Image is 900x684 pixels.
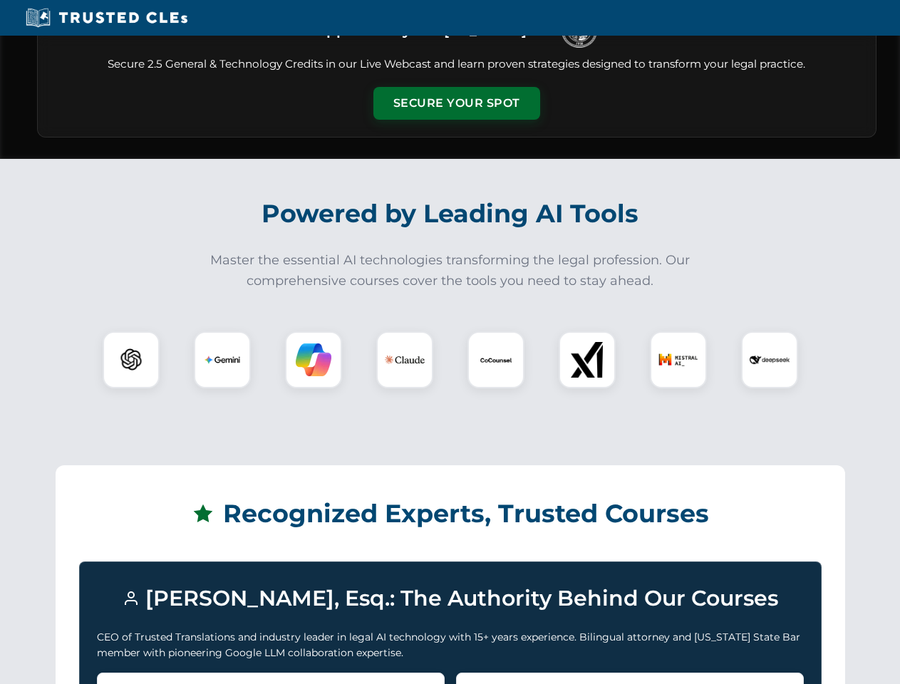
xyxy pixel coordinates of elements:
[103,331,160,388] div: ChatGPT
[478,342,514,378] img: CoCounsel Logo
[658,340,698,380] img: Mistral AI Logo
[750,340,790,380] img: DeepSeek Logo
[296,342,331,378] img: Copilot Logo
[205,342,240,378] img: Gemini Logo
[56,189,845,239] h2: Powered by Leading AI Tools
[741,331,798,388] div: DeepSeek
[376,331,433,388] div: Claude
[650,331,707,388] div: Mistral AI
[21,7,192,28] img: Trusted CLEs
[285,331,342,388] div: Copilot
[97,579,804,618] h3: [PERSON_NAME], Esq.: The Authority Behind Our Courses
[467,331,524,388] div: CoCounsel
[385,340,425,380] img: Claude Logo
[559,331,616,388] div: xAI
[97,629,804,661] p: CEO of Trusted Translations and industry leader in legal AI technology with 15+ years experience....
[201,250,700,291] p: Master the essential AI technologies transforming the legal profession. Our comprehensive courses...
[569,342,605,378] img: xAI Logo
[194,331,251,388] div: Gemini
[79,489,822,539] h2: Recognized Experts, Trusted Courses
[373,87,540,120] button: Secure Your Spot
[55,56,859,73] p: Secure 2.5 General & Technology Credits in our Live Webcast and learn proven strategies designed ...
[110,339,152,380] img: ChatGPT Logo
